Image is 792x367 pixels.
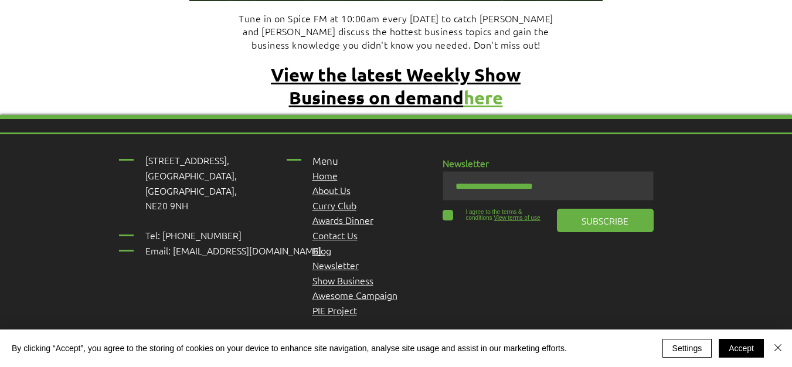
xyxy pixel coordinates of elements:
span: NE20 9NH [145,199,188,212]
a: PIE Project [312,304,357,317]
span: [STREET_ADDRESS], [145,154,229,166]
a: View terms of use [492,215,541,221]
button: Close [771,339,785,358]
span: Tune in on Spice FM at 10:00am every [DATE] to catch [PERSON_NAME] and [PERSON_NAME] discuss the ... [239,12,553,51]
span: By clicking “Accept”, you agree to the storing of cookies on your device to enhance site navigati... [12,343,567,354]
a: Contact Us [312,229,358,242]
span: View terms of use [494,215,540,221]
span: here [464,86,503,108]
img: Close [771,341,785,355]
a: Blog [312,244,331,257]
button: Accept [719,339,764,358]
span: View the latest Weekly Show Business on demand [271,63,521,108]
span: I agree to the terms & conditions [466,209,522,221]
a: Home [312,169,338,182]
a: Awards Dinner [312,213,373,226]
button: SUBSCRIBE [557,209,654,232]
button: Settings [662,339,712,358]
span: Menu [312,154,338,167]
a: About Us [312,183,351,196]
a: Curry Club [312,199,356,212]
a: Show Business [312,274,373,287]
span: [GEOGRAPHIC_DATA], [145,169,237,182]
a: Newsletter [312,259,359,271]
span: [GEOGRAPHIC_DATA], [145,184,237,197]
span: SUBSCRIBE [582,214,628,227]
a: View the latest Weekly Show Business on demandhere [271,63,521,108]
span: Newsletter [443,157,489,169]
span: Tel: [PHONE_NUMBER] Email: [EMAIL_ADDRESS][DOMAIN_NAME] [145,229,321,257]
span: Awesome Campaign [312,288,397,301]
